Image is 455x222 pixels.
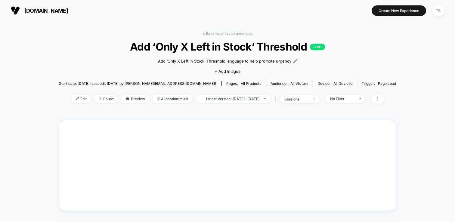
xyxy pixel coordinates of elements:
img: rebalance [157,97,159,100]
span: Preview [121,95,150,103]
button: TB [431,5,446,17]
div: Pages: [226,81,261,86]
div: sessions [284,97,308,101]
span: Allocation: multi [153,95,192,103]
span: Latest Version: [DATE] - [DATE] [195,95,271,103]
p: LIVE [310,44,325,50]
div: Audience: [271,81,308,86]
button: Create New Experience [372,5,426,16]
img: end [264,98,266,99]
span: + Add Images [215,69,240,74]
img: Visually logo [11,6,20,15]
span: [DOMAIN_NAME] [24,8,68,14]
div: Trigger: [362,81,396,86]
img: end [313,98,315,100]
span: Device: [313,81,357,86]
span: Edit [71,95,91,103]
div: TB [432,5,444,17]
button: [DOMAIN_NAME] [9,6,70,15]
span: Page Load [378,81,396,86]
span: Pause [94,95,118,103]
a: < Back to all live experiences [203,31,252,36]
span: All Visitors [290,81,308,86]
span: Start date: [DATE] (Last edit [DATE] by [PERSON_NAME][EMAIL_ADDRESS][DOMAIN_NAME]) [59,81,216,86]
span: Add ‘Only X Left in Stock’ Threshold [76,40,379,53]
img: end [359,98,361,99]
img: edit [76,97,79,100]
div: No Filter [330,97,354,101]
span: all products [241,81,261,86]
span: Add ‘Only X Left in Stock’ Threshold language to help promote urgency [158,58,291,64]
span: | [274,95,280,103]
span: all devices [333,81,352,86]
img: end [99,97,102,100]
